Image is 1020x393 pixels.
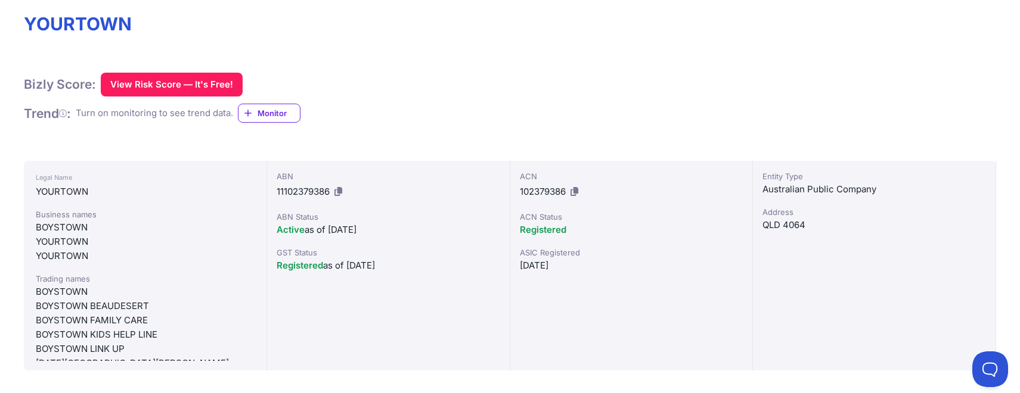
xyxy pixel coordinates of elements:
div: as of [DATE] [277,223,500,237]
div: BOYSTOWN FAMILY CARE [36,313,255,327]
h1: Bizly Score: [24,76,96,92]
div: Australian Public Company [762,182,986,196]
div: ASIC Registered [520,247,743,258]
div: Address [762,206,986,218]
div: ABN Status [277,211,500,223]
div: BOYSTOWN KIDS HELP LINE [36,327,255,342]
span: 102379386 [520,186,566,197]
div: YOURTOWN [36,185,255,199]
a: Monitor [238,104,300,123]
button: View Risk Score — It's Free! [101,73,243,96]
div: QLD 4064 [762,218,986,232]
div: BOYSTOWN LINK UP [36,342,255,356]
div: Turn on monitoring to see trend data. [76,107,233,120]
div: [DATE][GEOGRAPHIC_DATA][PERSON_NAME] [36,356,255,370]
div: as of [DATE] [277,258,500,273]
span: Registered [277,260,323,271]
span: Active [277,224,305,235]
h1: YOURTOWN [24,13,996,35]
div: Legal Name [36,170,255,185]
div: ACN Status [520,211,743,223]
div: ABN [277,170,500,182]
span: Registered [520,224,566,235]
h1: Trend : [24,105,71,121]
div: Business names [36,208,255,220]
div: Entity Type [762,170,986,182]
span: 11102379386 [277,186,330,197]
div: [DATE] [520,258,743,273]
span: Monitor [258,107,300,119]
iframe: Toggle Customer Support [972,351,1008,387]
div: BOYSTOWN [36,285,255,299]
div: Trading names [36,273,255,285]
div: YOURTOWN [36,235,255,249]
div: BOYSTOWN BEAUDESERT [36,299,255,313]
div: ACN [520,170,743,182]
div: GST Status [277,247,500,258]
div: BOYSTOWN [36,220,255,235]
div: YOURTOWN [36,249,255,263]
